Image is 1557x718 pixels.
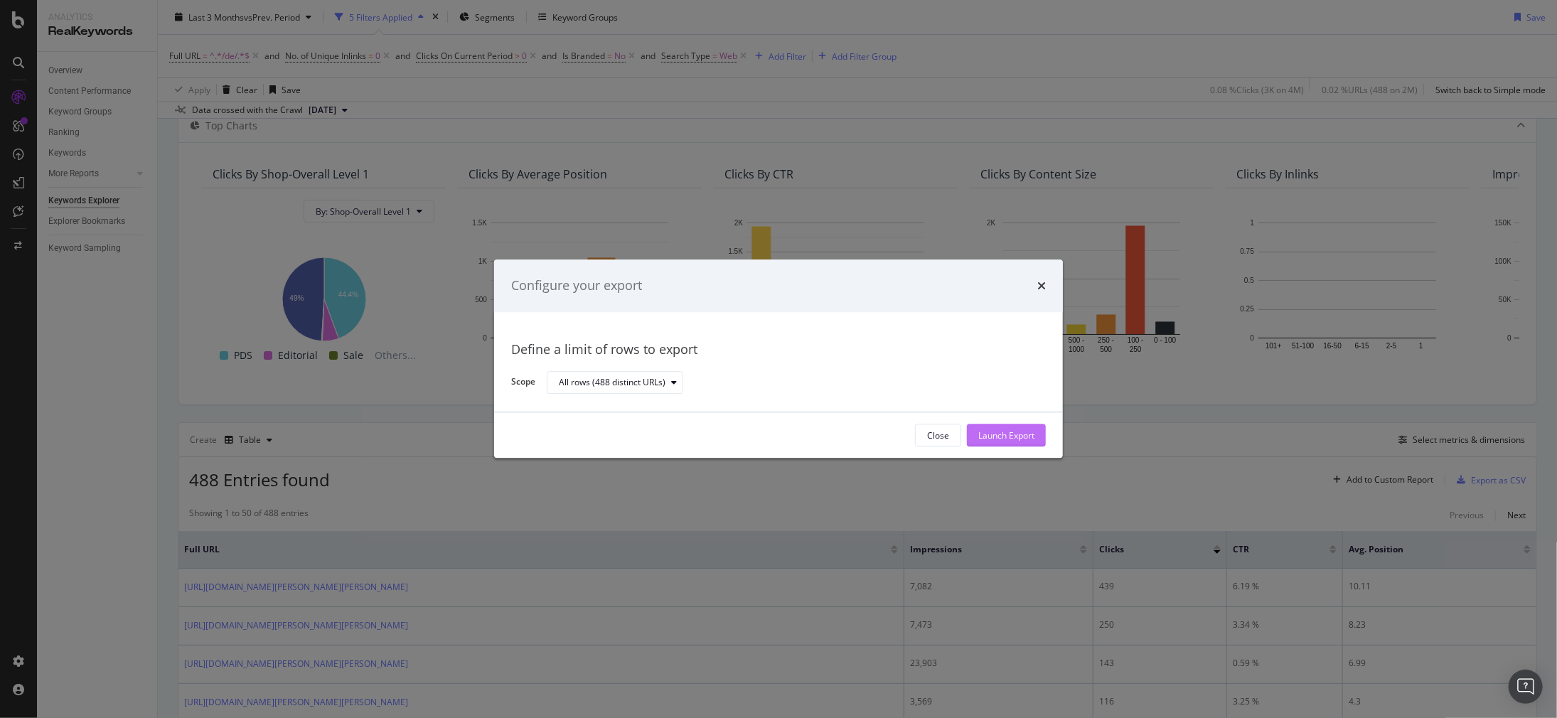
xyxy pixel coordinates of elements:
[511,341,1046,359] div: Define a limit of rows to export
[547,371,683,394] button: All rows (488 distinct URLs)
[559,378,665,387] div: All rows (488 distinct URLs)
[1509,670,1543,704] div: Open Intercom Messenger
[511,277,642,295] div: Configure your export
[511,376,535,392] label: Scope
[494,259,1063,458] div: modal
[978,429,1034,441] div: Launch Export
[967,424,1046,447] button: Launch Export
[915,424,961,447] button: Close
[1037,277,1046,295] div: times
[927,429,949,441] div: Close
